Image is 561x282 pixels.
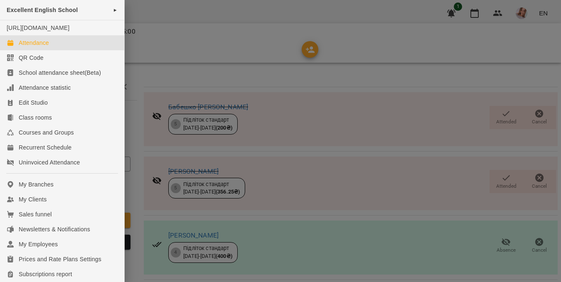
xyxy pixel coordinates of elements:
div: Recurrent Schedule [19,143,71,152]
div: Subscriptions report [19,270,72,278]
div: Sales funnel [19,210,52,218]
div: School attendance sheet(Beta) [19,69,101,77]
div: Class rooms [19,113,52,122]
div: QR Code [19,54,44,62]
div: Uninvoiced Attendance [19,158,80,167]
span: Excellent English School [7,7,78,13]
span: ► [113,7,118,13]
div: Newsletters & Notifications [19,225,90,233]
div: Attendance statistic [19,83,71,92]
div: Courses and Groups [19,128,74,137]
a: [URL][DOMAIN_NAME] [7,25,69,31]
div: My Employees [19,240,58,248]
div: Prices and Rate Plans Settings [19,255,101,263]
div: My Clients [19,195,47,204]
div: Edit Studio [19,98,48,107]
div: My Branches [19,180,54,189]
div: Attendance [19,39,49,47]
